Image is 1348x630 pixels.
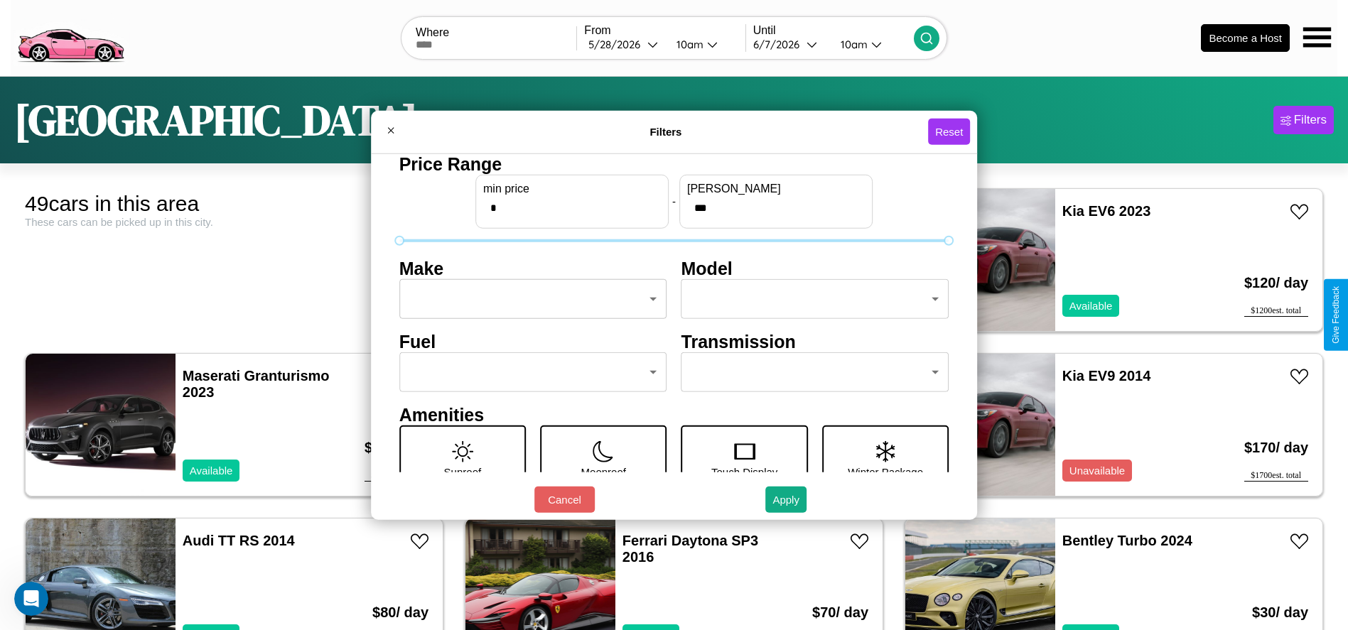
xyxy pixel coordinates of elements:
div: 10am [669,38,707,51]
div: 49 cars in this area [25,192,443,216]
div: $ 1300 est. total [365,470,428,482]
button: Filters [1273,106,1334,134]
p: Winter Package [848,462,923,481]
div: Give Feedback [1331,286,1341,344]
img: logo [11,7,130,66]
p: Sunroof [444,462,482,481]
h4: Fuel [399,331,667,352]
p: Touch Display [711,462,777,481]
h4: Make [399,258,667,278]
div: 6 / 7 / 2026 [753,38,807,51]
label: From [584,24,745,37]
div: $ 1700 est. total [1244,470,1308,482]
iframe: Intercom live chat [14,582,48,616]
button: 5/28/2026 [584,37,664,52]
a: Ferrari Daytona SP3 2016 [622,533,758,565]
h4: Filters [404,126,928,138]
div: 5 / 28 / 2026 [588,38,647,51]
button: Cancel [534,487,595,513]
div: These cars can be picked up in this city. [25,216,443,228]
h4: Transmission [681,331,949,352]
label: Where [416,26,576,39]
a: Kia EV9 2014 [1062,368,1151,384]
div: 10am [834,38,871,51]
a: Bentley Turbo 2024 [1062,533,1192,548]
p: Unavailable [1069,461,1125,480]
a: Maserati Granturismo 2023 [183,368,330,400]
p: - [672,192,676,211]
button: Apply [765,487,807,513]
h3: $ 130 / day [365,425,428,470]
h1: [GEOGRAPHIC_DATA] [14,91,418,149]
a: Audi TT RS 2014 [183,533,295,548]
button: Become a Host [1201,24,1290,52]
p: Available [1069,296,1113,315]
h3: $ 120 / day [1244,261,1308,305]
button: Reset [928,119,970,145]
button: 10am [665,37,745,52]
h4: Price Range [399,153,949,174]
h3: $ 170 / day [1244,425,1308,470]
p: Moonroof [581,462,626,481]
h4: Model [681,258,949,278]
p: Available [190,461,233,480]
div: $ 1200 est. total [1244,305,1308,317]
div: Filters [1294,113,1327,127]
label: [PERSON_NAME] [687,182,865,195]
button: 10am [829,37,914,52]
a: Kia EV6 2023 [1062,203,1151,219]
label: Until [753,24,914,37]
label: min price [483,182,661,195]
h4: Amenities [399,404,949,425]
